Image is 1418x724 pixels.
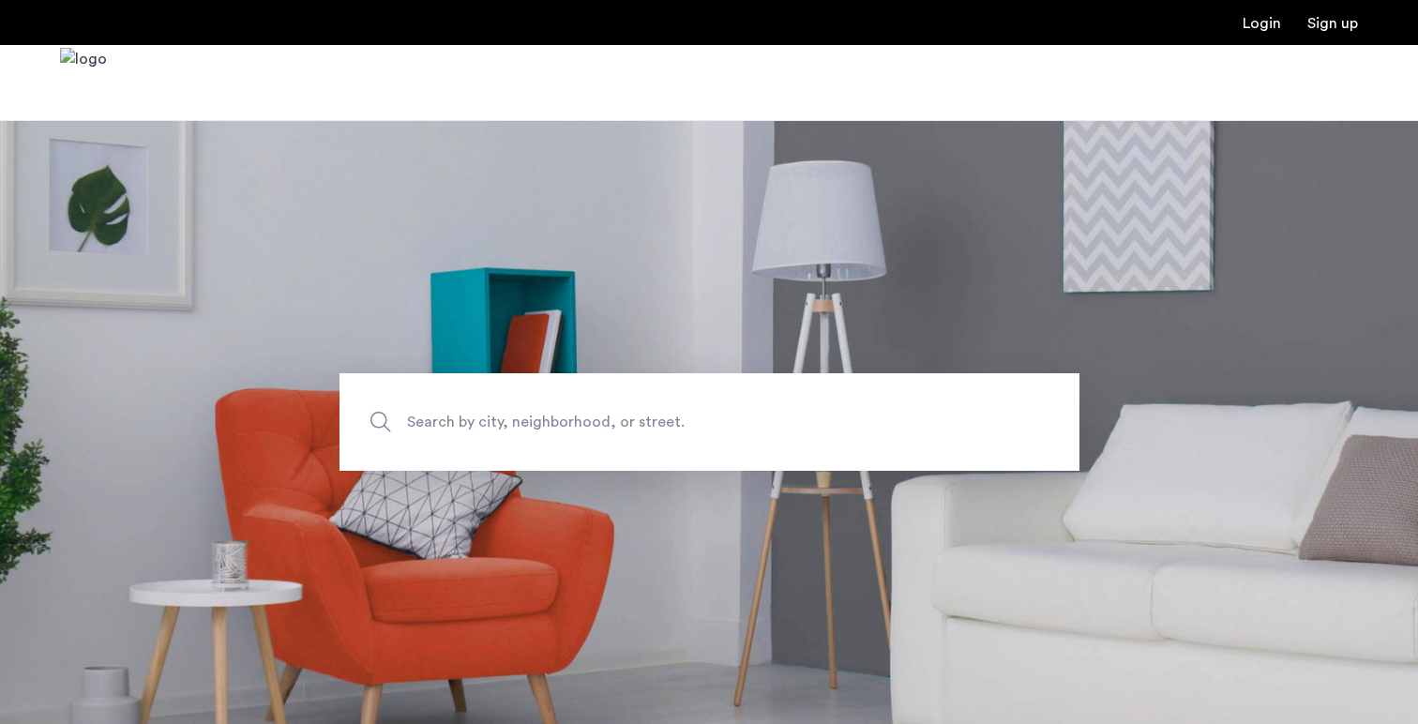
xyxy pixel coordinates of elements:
a: Login [1243,16,1281,31]
img: logo [60,48,107,118]
a: Registration [1307,16,1358,31]
input: Apartment Search [339,373,1079,471]
span: Search by city, neighborhood, or street. [407,410,925,435]
a: Cazamio Logo [60,48,107,118]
